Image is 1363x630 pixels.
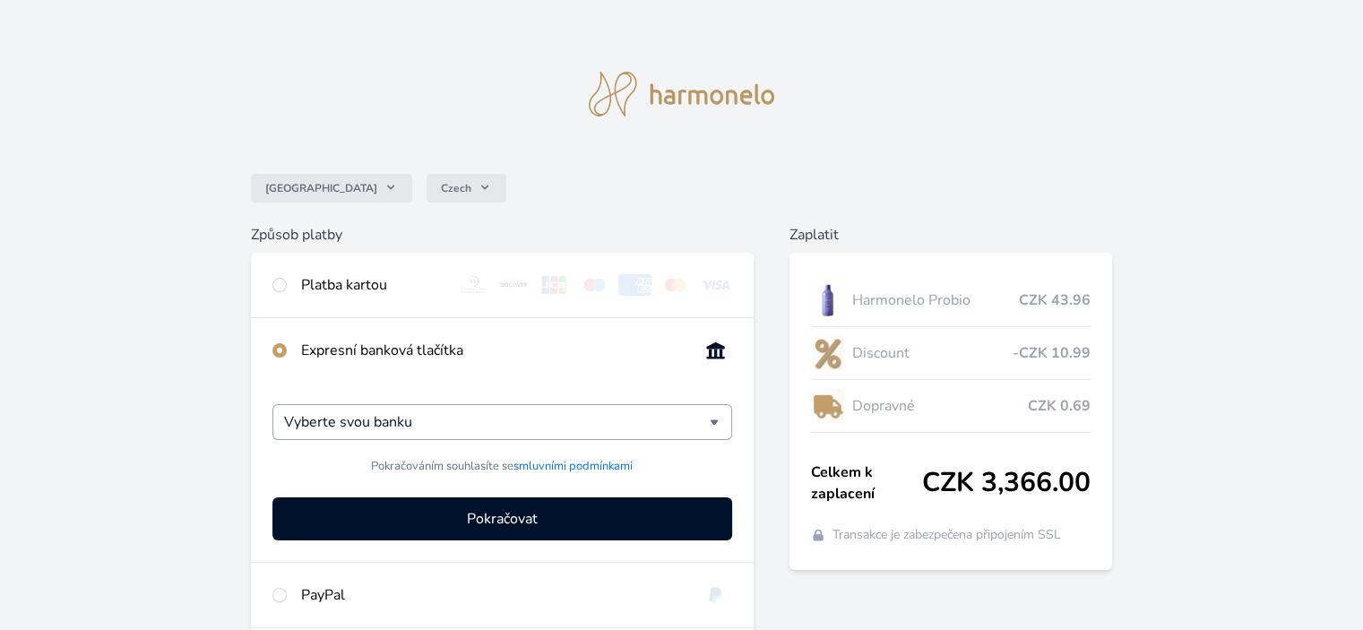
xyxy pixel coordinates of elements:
span: Pokračovat [467,508,538,530]
button: Czech [427,174,506,203]
img: paypal.svg [699,584,732,606]
div: PayPal [301,584,684,606]
h6: Způsob platby [251,224,753,246]
span: Dopravné [851,395,1027,417]
span: Pokračováním souhlasíte se [371,458,633,475]
span: -CZK 10.99 [1013,342,1091,364]
img: discount-lo.png [811,331,845,375]
span: Harmonelo Probio [851,289,1018,311]
span: CZK 3,366.00 [922,467,1091,499]
span: CZK 43.96 [1019,289,1091,311]
div: Expresní banková tlačítka [301,340,684,361]
div: Platba kartou [301,274,443,296]
h6: Zaplatit [789,224,1112,246]
span: CZK 0.69 [1028,395,1091,417]
img: logo.svg [589,72,775,117]
span: Czech [441,181,471,195]
img: discover.svg [497,274,531,296]
span: [GEOGRAPHIC_DATA] [265,181,377,195]
img: mc.svg [659,274,692,296]
img: amex.svg [618,274,651,296]
img: visa.svg [699,274,732,296]
input: Hledat... [284,411,709,433]
span: Transakce je zabezpečena připojením SSL [832,526,1061,544]
button: [GEOGRAPHIC_DATA] [251,174,412,203]
img: jcb.svg [538,274,571,296]
img: onlineBanking_CZ.svg [699,340,732,361]
span: Discount [851,342,1012,364]
img: diners.svg [457,274,490,296]
button: Pokračovat [272,497,731,540]
img: delivery-lo.png [811,384,845,428]
span: Celkem k zaplacení [811,462,922,505]
a: smluvními podmínkami [513,458,633,474]
img: CLEAN_PROBIO_se_stinem_x-lo.jpg [811,278,845,323]
div: Vyberte svou banku [272,404,731,440]
img: maestro.svg [578,274,611,296]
